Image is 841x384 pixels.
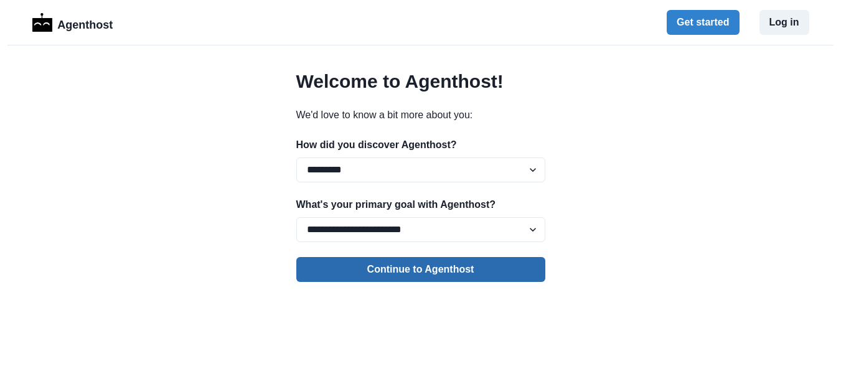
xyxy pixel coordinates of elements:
[296,197,545,212] p: What's your primary goal with Agenthost?
[667,10,739,35] button: Get started
[296,138,545,152] p: How did you discover Agenthost?
[32,13,53,32] img: Logo
[296,70,545,93] h2: Welcome to Agenthost!
[296,108,545,123] p: We'd love to know a bit more about you:
[759,10,809,35] button: Log in
[296,257,545,282] button: Continue to Agenthost
[32,12,113,34] a: LogoAgenthost
[57,12,113,34] p: Agenthost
